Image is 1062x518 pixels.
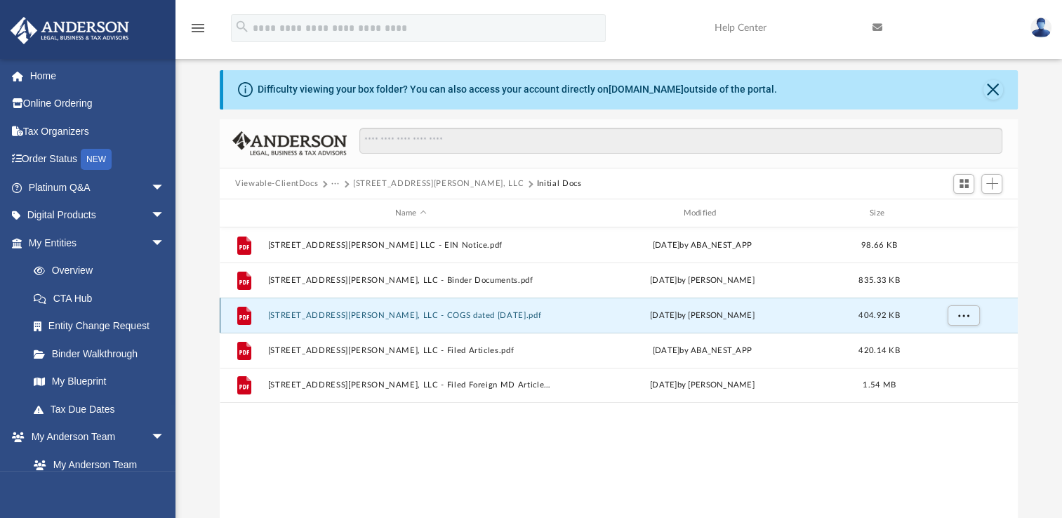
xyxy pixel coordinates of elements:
[267,207,553,220] div: Name
[559,239,845,252] div: [DATE] by ABA_NEST_APP
[151,201,179,230] span: arrow_drop_down
[913,207,1011,220] div: id
[10,62,186,90] a: Home
[981,174,1002,194] button: Add
[10,145,186,174] a: Order StatusNEW
[10,229,186,257] a: My Entitiesarrow_drop_down
[559,379,845,392] div: [DATE] by [PERSON_NAME]
[6,17,133,44] img: Anderson Advisors Platinum Portal
[331,178,340,190] button: ···
[20,451,172,479] a: My Anderson Team
[234,19,250,34] i: search
[863,381,896,389] span: 1.54 MB
[861,241,897,249] span: 98.66 KB
[609,84,684,95] a: [DOMAIN_NAME]
[851,207,908,220] div: Size
[10,201,186,230] a: Digital Productsarrow_drop_down
[190,27,206,36] a: menu
[858,347,899,354] span: 420.14 KB
[359,128,1002,154] input: Search files and folders
[190,20,206,36] i: menu
[983,80,1003,100] button: Close
[258,82,777,97] div: Difficulty viewing your box folder? You can also access your account directly on outside of the p...
[948,305,980,326] button: More options
[151,229,179,258] span: arrow_drop_down
[81,149,112,170] div: NEW
[10,423,179,451] a: My Anderson Teamarrow_drop_down
[559,274,845,287] div: [DATE] by [PERSON_NAME]
[268,276,554,285] button: [STREET_ADDRESS][PERSON_NAME], LLC - Binder Documents.pdf
[268,241,554,250] button: [STREET_ADDRESS][PERSON_NAME] LLC - EIN Notice.pdf
[353,178,524,190] button: [STREET_ADDRESS][PERSON_NAME], LLC
[20,395,186,423] a: Tax Due Dates
[20,257,186,285] a: Overview
[858,312,899,319] span: 404.92 KB
[10,117,186,145] a: Tax Organizers
[268,380,554,390] button: [STREET_ADDRESS][PERSON_NAME], LLC - Filed Foreign MD Articles.pdf
[1030,18,1051,38] img: User Pic
[10,173,186,201] a: Platinum Q&Aarrow_drop_down
[20,368,179,396] a: My Blueprint
[20,340,186,368] a: Binder Walkthrough
[537,178,582,190] button: Initial Docs
[151,423,179,452] span: arrow_drop_down
[235,178,318,190] button: Viewable-ClientDocs
[858,277,899,284] span: 835.33 KB
[220,227,1018,518] div: grid
[559,207,845,220] div: Modified
[268,346,554,355] button: [STREET_ADDRESS][PERSON_NAME], LLC - Filed Articles.pdf
[10,90,186,118] a: Online Ordering
[20,312,186,340] a: Entity Change Request
[151,173,179,202] span: arrow_drop_down
[226,207,261,220] div: id
[559,310,845,322] div: [DATE] by [PERSON_NAME]
[559,345,845,357] div: [DATE] by ABA_NEST_APP
[953,174,974,194] button: Switch to Grid View
[268,311,554,320] button: [STREET_ADDRESS][PERSON_NAME], LLC - COGS dated [DATE].pdf
[20,284,186,312] a: CTA Hub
